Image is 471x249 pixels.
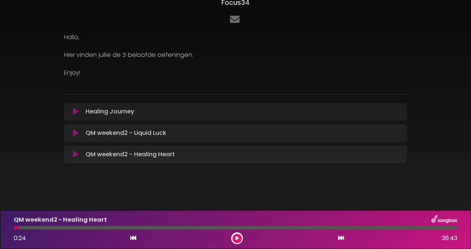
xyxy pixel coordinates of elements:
[64,51,407,59] p: Hier vinden jullie de 3 beloofde oefeningen.
[64,33,407,42] p: Hallo,
[86,107,134,116] p: Healing Journey
[86,150,175,159] p: QM weekend2 - Healing Heart
[64,68,407,77] p: Enjoy!
[86,129,166,137] p: QM weekend2 - Liquid Luck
